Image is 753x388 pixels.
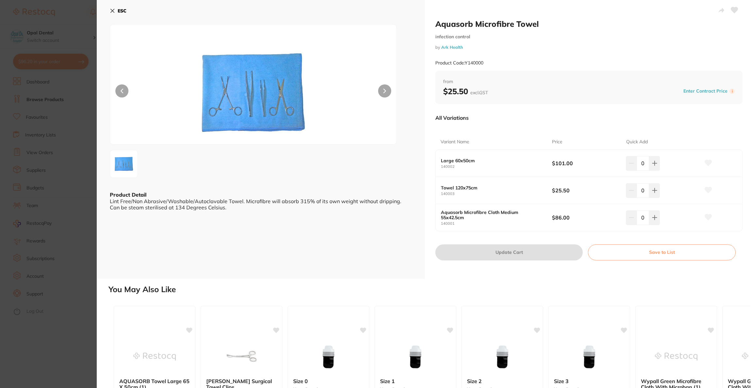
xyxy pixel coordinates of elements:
[467,378,538,384] b: Size 2
[167,41,339,144] img: Zw
[293,378,364,384] b: Size 0
[133,340,176,373] img: AQUASORB Towel Large 65 X 50cm (1)
[118,8,126,14] b: ESC
[626,139,648,145] p: Quick Add
[481,340,524,373] img: Size 2
[554,378,625,384] b: Size 3
[681,88,729,94] button: Enter Contract Price
[443,79,735,85] span: from
[568,340,611,373] img: Size 3
[380,378,451,384] b: Size 1
[435,244,583,260] button: Update Cart
[655,340,697,373] img: Wypall Green Microfibre Cloth With Microban (1)
[394,340,437,373] img: Size 1
[441,139,469,145] p: Variant Name
[307,340,350,373] img: Size 0
[435,45,743,50] small: by
[443,86,488,96] b: $25.50
[435,115,469,121] p: All Variations
[552,160,619,167] b: $101.00
[441,44,463,50] a: Ark Health
[441,221,552,226] small: 140001
[220,340,263,373] img: Bolten Surgical Towel Clips
[110,198,412,210] div: Lint Free/Non Abrasive/Washable/Autoclavable Towel. Microfibre will absorb 315% of its own weight...
[110,5,126,16] button: ESC
[435,19,743,29] h2: Aquasorb Microfibre Towel
[441,165,552,169] small: 140002
[441,192,552,196] small: 140003
[441,210,541,220] b: Aquasorb Microfibre Cloth Medium 55x42.5cm
[588,244,736,260] button: Save to List
[109,285,750,294] h2: You May Also Like
[112,152,136,176] img: Zw
[435,34,743,40] small: infection control
[110,191,146,198] b: Product Detail
[435,60,483,66] small: Product Code: Y140000
[729,89,735,94] label: i
[441,158,541,163] b: Large 60x50cm
[552,214,619,221] b: $86.00
[552,187,619,194] b: $25.50
[441,185,541,190] b: Towel 120x75cm
[552,139,562,145] p: Price
[470,90,488,96] span: excl. GST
